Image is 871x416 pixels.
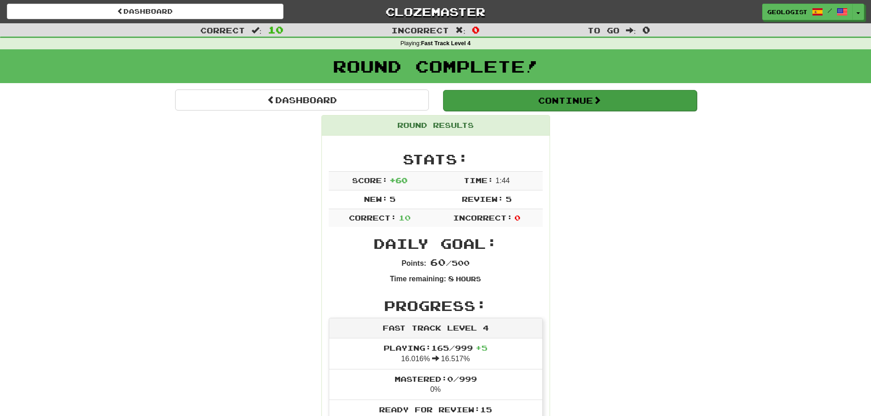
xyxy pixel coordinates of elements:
[453,213,513,222] span: Incorrect:
[448,274,454,283] span: 8
[329,338,542,369] li: 16.016% 16.517%
[379,405,492,414] span: Ready for Review: 15
[175,90,429,111] a: Dashboard
[462,195,503,203] span: Review:
[390,195,395,203] span: 5
[588,26,620,35] span: To go
[642,24,650,35] span: 0
[401,259,426,267] strong: Points:
[329,298,543,313] h2: Progress:
[443,90,697,111] button: Continue
[329,318,542,338] div: Fast Track Level 4
[399,213,411,222] span: 10
[390,176,407,184] span: + 60
[200,26,245,35] span: Correct
[395,374,477,383] span: Mastered: 0 / 999
[251,26,262,34] span: :
[391,26,449,35] span: Incorrect
[514,213,520,222] span: 0
[329,369,542,400] li: 0%
[506,195,512,203] span: 5
[384,343,487,352] span: Playing: 165 / 999
[430,257,446,268] span: 60
[421,40,471,47] strong: Fast Track Level 4
[496,177,510,184] span: 1 : 44
[322,116,550,136] div: Round Results
[430,258,470,267] span: / 500
[455,26,465,34] span: :
[3,57,868,75] h1: Round Complete!
[476,343,487,352] span: + 5
[297,4,574,20] a: Clozemaster
[268,24,283,35] span: 10
[329,152,543,167] h2: Stats:
[626,26,636,34] span: :
[762,4,853,20] a: Geologist /
[390,275,446,283] strong: Time remaining:
[349,213,396,222] span: Correct:
[472,24,480,35] span: 0
[7,4,283,19] a: Dashboard
[352,176,388,184] span: Score:
[767,8,807,16] span: Geologist
[828,7,832,14] span: /
[364,195,388,203] span: New:
[456,275,481,283] small: Hours
[464,176,493,184] span: Time:
[329,236,543,251] h2: Daily Goal:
